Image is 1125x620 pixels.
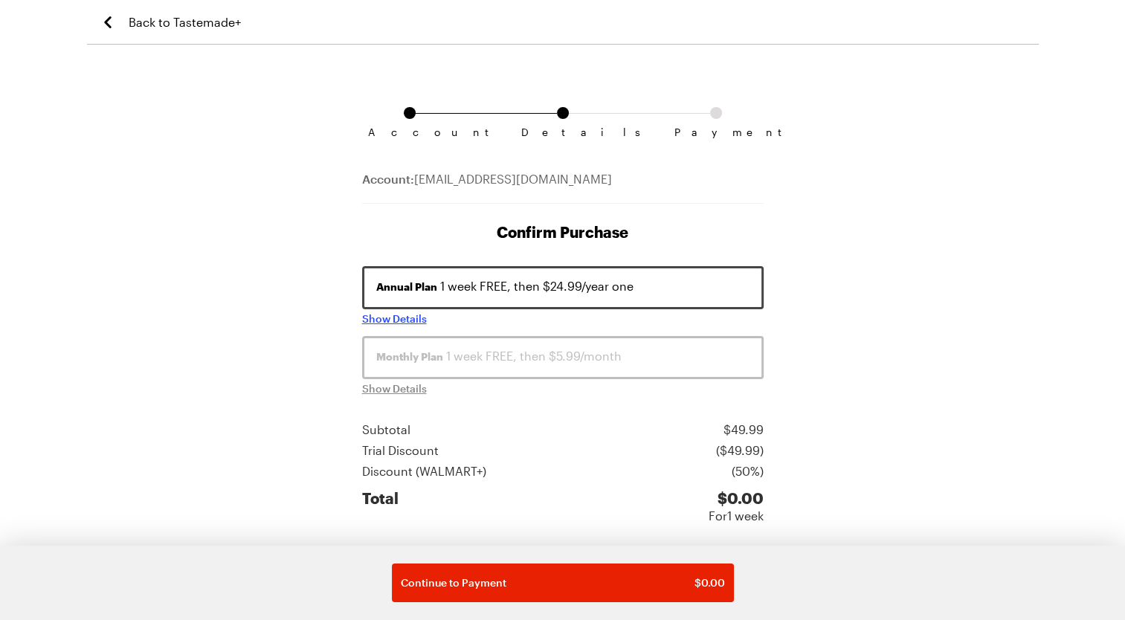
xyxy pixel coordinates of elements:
[362,489,399,525] div: Total
[362,462,486,480] div: Discount ( WALMART+ )
[674,126,758,138] span: Payment
[732,462,764,480] div: ( 50% )
[709,489,764,507] div: $ 0.00
[376,280,437,294] span: Annual Plan
[362,421,764,525] section: Price summary
[376,277,750,295] div: 1 week FREE, then $24.99/year one
[716,442,764,459] div: ($ 49.99 )
[362,266,764,309] button: Annual Plan 1 week FREE, then $24.99/year one
[362,170,764,204] div: [EMAIL_ADDRESS][DOMAIN_NAME]
[401,575,506,590] span: Continue to Payment
[362,311,427,326] button: Show Details
[376,349,443,364] span: Monthly Plan
[368,126,451,138] span: Account
[521,126,605,138] span: Details
[362,336,764,379] button: Monthly Plan 1 week FREE, then $5.99/month
[362,381,427,396] span: Show Details
[723,421,764,439] div: $ 49.99
[376,347,750,365] div: 1 week FREE, then $5.99/month
[392,564,734,602] button: Continue to Payment$0.00
[694,575,725,590] span: $ 0.00
[709,507,764,525] div: For 1 week
[362,172,414,186] span: Account:
[362,442,439,459] div: Trial Discount
[362,222,764,242] h1: Confirm Purchase
[129,13,241,31] span: Back to Tastemade+
[362,421,410,439] div: Subtotal
[362,107,764,126] ol: Subscription checkout form navigation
